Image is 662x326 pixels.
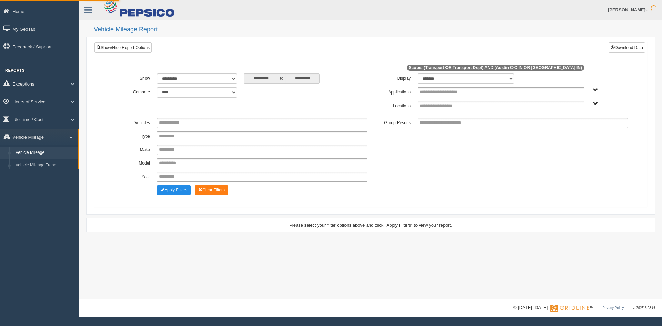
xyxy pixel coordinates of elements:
button: Change Filter Options [195,185,228,195]
button: Change Filter Options [157,185,191,195]
div: Please select your filter options above and click "Apply Filters" to view your report. [92,222,649,228]
h2: Vehicle Mileage Report [94,26,655,33]
img: Gridline [550,305,589,312]
div: © [DATE]-[DATE] - ™ [513,304,655,312]
a: Show/Hide Report Options [94,42,152,53]
span: v. 2025.6.2844 [633,306,655,310]
label: Display [371,73,414,82]
label: Type [110,131,153,140]
label: Show [110,73,153,82]
a: Vehicle Mileage [12,147,78,159]
a: Vehicle Mileage Trend [12,159,78,171]
label: Year [110,172,153,180]
label: Locations [371,101,414,109]
a: Privacy Policy [602,306,624,310]
label: Applications [371,87,414,96]
label: Vehicles [110,118,153,126]
span: to [278,73,285,84]
label: Make [110,145,153,153]
label: Compare [110,87,153,96]
span: Scope: (Transport OR Transport Dept) AND (Austin C-C IN OR [GEOGRAPHIC_DATA] IN) [407,65,584,71]
label: Model [110,158,153,167]
label: Group Results [371,118,414,126]
button: Download Data [609,42,645,53]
